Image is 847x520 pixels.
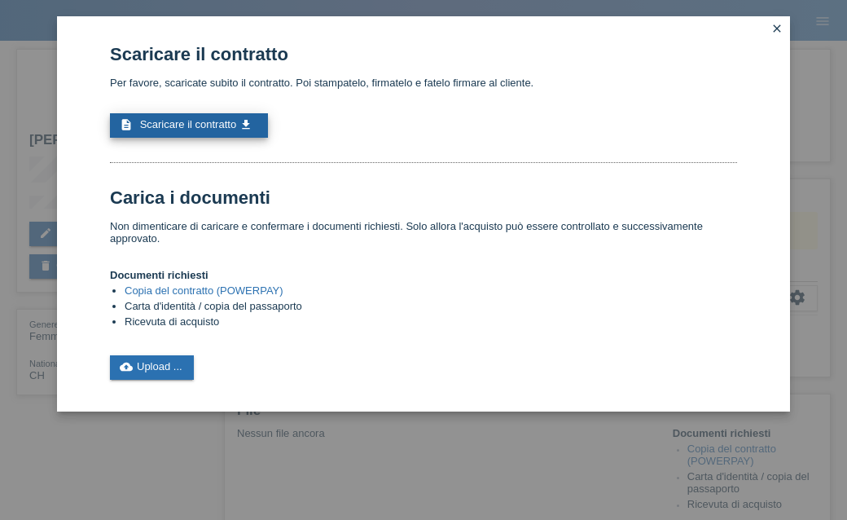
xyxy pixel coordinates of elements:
[110,187,737,208] h1: Carica i documenti
[110,269,737,281] h4: Documenti richiesti
[140,118,237,130] span: Scaricare il contratto
[125,284,283,297] a: Copia del contratto (POWERPAY)
[120,118,133,131] i: description
[125,300,737,315] li: Carta d'identità / copia del passaporto
[766,20,788,39] a: close
[125,315,737,331] li: Ricevuta di acquisto
[120,360,133,373] i: cloud_upload
[239,118,252,131] i: get_app
[110,77,737,89] p: Per favore, scaricate subito il contratto. Poi stampatelo, firmatelo e fatelo firmare al cliente.
[770,22,783,35] i: close
[110,355,194,380] a: cloud_uploadUpload ...
[110,44,737,64] h1: Scaricare il contratto
[110,220,737,245] p: Non dimenticare di caricare e confermare i documenti richiesti. Solo allora l'acquisto può essere...
[110,113,268,138] a: description Scaricare il contratto get_app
